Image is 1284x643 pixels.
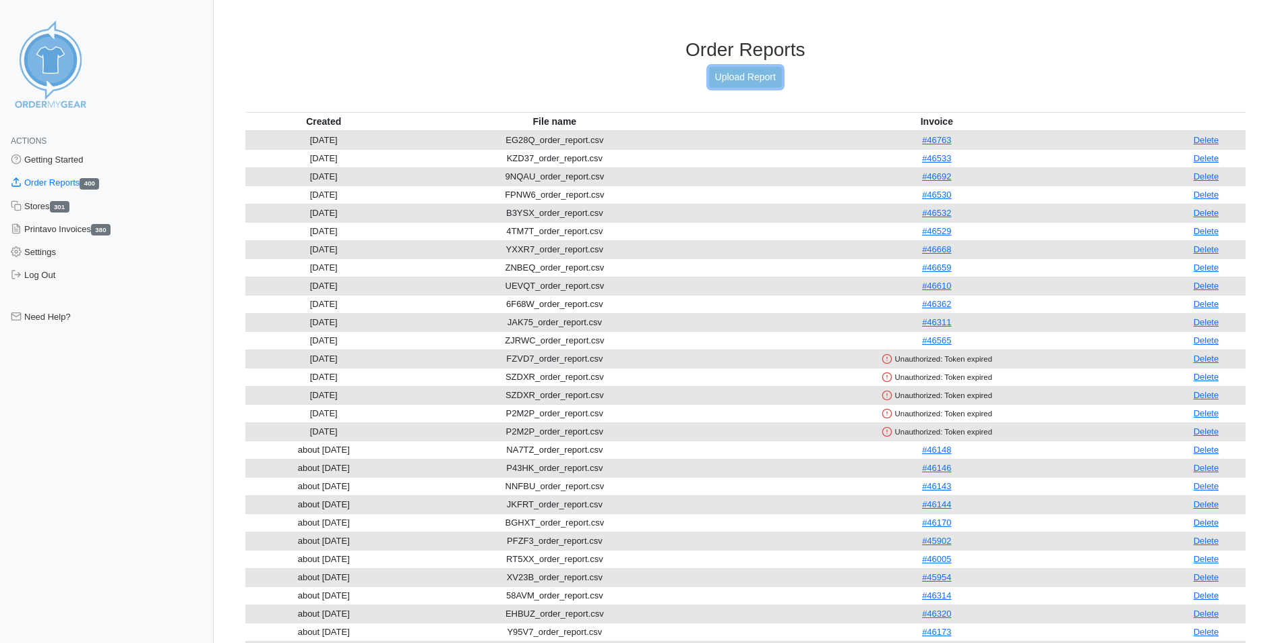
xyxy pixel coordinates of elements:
td: about [DATE] [245,459,402,477]
a: #46320 [922,609,951,619]
a: Delete [1194,554,1219,564]
td: BGHXT_order_report.csv [402,513,707,532]
td: P43HK_order_report.csv [402,459,707,477]
a: Delete [1194,244,1219,254]
a: Delete [1194,390,1219,400]
a: Delete [1194,572,1219,582]
td: [DATE] [245,186,402,204]
a: Upload Report [709,67,782,88]
td: JKFRT_order_report.csv [402,495,707,513]
a: #46148 [922,445,951,455]
td: [DATE] [245,222,402,240]
td: [DATE] [245,131,402,150]
td: UEVQT_order_report.csv [402,277,707,295]
td: FPNW6_order_report.csv [402,186,707,204]
td: [DATE] [245,331,402,350]
td: KZD37_order_report.csv [402,149,707,167]
a: #46311 [922,317,951,327]
td: about [DATE] [245,605,402,623]
th: Created [245,112,402,131]
a: #45954 [922,572,951,582]
td: [DATE] [245,258,402,277]
td: B3YSX_order_report.csv [402,204,707,222]
td: [DATE] [245,313,402,331]
td: 9NQAU_order_report.csv [402,167,707,186]
th: Invoice [707,112,1167,131]
a: Delete [1194,627,1219,637]
a: Delete [1194,171,1219,181]
span: Actions [11,136,47,146]
td: Y95V7_order_report.csv [402,623,707,641]
td: about [DATE] [245,532,402,550]
td: XV23B_order_report.csv [402,568,707,586]
span: 301 [50,201,69,213]
a: Delete [1194,354,1219,364]
a: Delete [1194,317,1219,327]
a: Delete [1194,190,1219,200]
td: 58AVM_order_report.csv [402,586,707,605]
td: [DATE] [245,277,402,295]
td: P2M2P_order_report.csv [402,404,707,422]
td: about [DATE] [245,441,402,459]
td: 4TM7T_order_report.csv [402,222,707,240]
span: 380 [91,224,111,235]
a: #46668 [922,244,951,254]
a: #46763 [922,135,951,145]
td: about [DATE] [245,477,402,495]
a: Delete [1194,372,1219,382]
td: JAK75_order_report.csv [402,313,707,331]
a: Delete [1194,335,1219,345]
th: File name [402,112,707,131]
a: Delete [1194,262,1219,273]
td: about [DATE] [245,623,402,641]
td: YXXR7_order_report.csv [402,240,707,258]
a: #46659 [922,262,951,273]
div: Unauthorized: Token expired [710,426,1164,438]
a: #45902 [922,536,951,546]
a: #46610 [922,281,951,291]
a: #46173 [922,627,951,637]
td: [DATE] [245,386,402,404]
a: Delete [1194,281,1219,291]
td: PFZF3_order_report.csv [402,532,707,550]
td: NNFBU_order_report.csv [402,477,707,495]
td: [DATE] [245,422,402,441]
a: #46146 [922,463,951,473]
span: 400 [80,178,99,190]
td: [DATE] [245,240,402,258]
td: ZJRWC_order_report.csv [402,331,707,350]
a: Delete [1194,226,1219,236]
div: Unauthorized: Token expired [710,353,1164,365]
a: Delete [1194,463,1219,473]
td: SZDXR_order_report.csv [402,368,707,386]
td: EHBUZ_order_report.csv [402,605,707,623]
a: Delete [1194,518,1219,528]
td: about [DATE] [245,586,402,605]
a: #46530 [922,190,951,200]
a: Delete [1194,408,1219,418]
a: Delete [1194,536,1219,546]
td: [DATE] [245,204,402,222]
a: #46529 [922,226,951,236]
td: NA7TZ_order_report.csv [402,441,707,459]
a: #46170 [922,518,951,528]
td: RT5XX_order_report.csv [402,550,707,568]
a: #46533 [922,153,951,163]
td: about [DATE] [245,513,402,532]
td: SZDXR_order_report.csv [402,386,707,404]
a: Delete [1194,299,1219,309]
div: Unauthorized: Token expired [710,389,1164,401]
a: Delete [1194,426,1219,437]
a: #46314 [922,590,951,600]
a: Delete [1194,135,1219,145]
a: #46692 [922,171,951,181]
div: Unauthorized: Token expired [710,408,1164,420]
td: [DATE] [245,295,402,313]
a: Delete [1194,208,1219,218]
td: ZNBEQ_order_report.csv [402,258,707,277]
h3: Order Reports [245,38,1246,61]
td: P2M2P_order_report.csv [402,422,707,441]
a: Delete [1194,481,1219,491]
td: FZVD7_order_report.csv [402,350,707,368]
div: Unauthorized: Token expired [710,371,1164,383]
